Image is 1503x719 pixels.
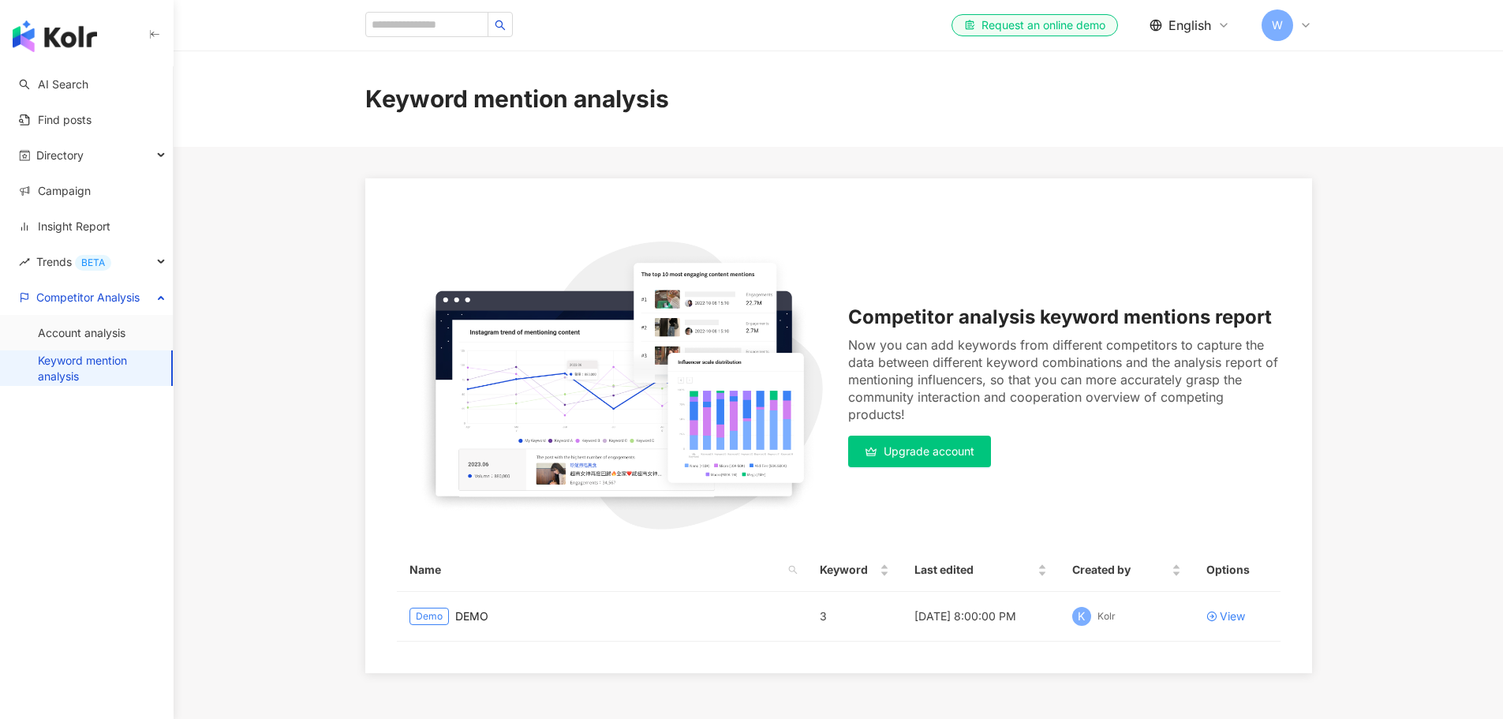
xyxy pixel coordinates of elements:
[365,82,669,115] div: Keyword mention analysis
[495,20,506,31] span: search
[1206,608,1268,625] a: View
[848,336,1281,423] div: Now you can add keywords from different competitors to capture the data between different keyword...
[964,17,1105,33] div: Request an online demo
[1168,17,1211,34] span: English
[820,561,877,579] span: Keyword
[1272,17,1283,34] span: W
[952,14,1118,36] a: Request an online demo
[807,549,902,592] th: Keyword
[884,445,974,458] span: Upgrade account
[1078,608,1085,625] span: K
[409,561,782,579] span: Name
[788,565,798,575] span: search
[807,592,902,642] td: 3
[1097,610,1116,624] div: Kolr
[848,304,1281,331] div: Competitor analysis keyword mentions report
[19,112,92,128] a: Find posts
[36,137,84,173] span: Directory
[1220,608,1245,625] div: View
[455,608,488,625] a: DEMO
[902,549,1060,592] th: Last edited
[13,21,97,52] img: logo
[785,558,801,582] span: search
[75,255,111,271] div: BETA
[914,561,1034,579] span: Last edited
[36,244,111,279] span: Trends
[902,592,1060,642] td: [DATE] 8:00:00 PM
[848,436,991,467] a: Upgrade account
[19,77,88,92] a: searchAI Search
[1060,549,1194,592] th: Created by
[36,279,140,315] span: Competitor Analysis
[409,608,449,625] span: Demo
[19,257,30,268] span: rise
[38,353,159,384] a: Keyword mention analysis
[397,242,829,530] img: Competitor analysis keyword mentions report
[1194,549,1281,592] th: Options
[38,325,125,341] a: Account analysis
[19,219,110,234] a: Insight Report
[19,183,91,199] a: Campaign
[1072,561,1168,579] span: Created by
